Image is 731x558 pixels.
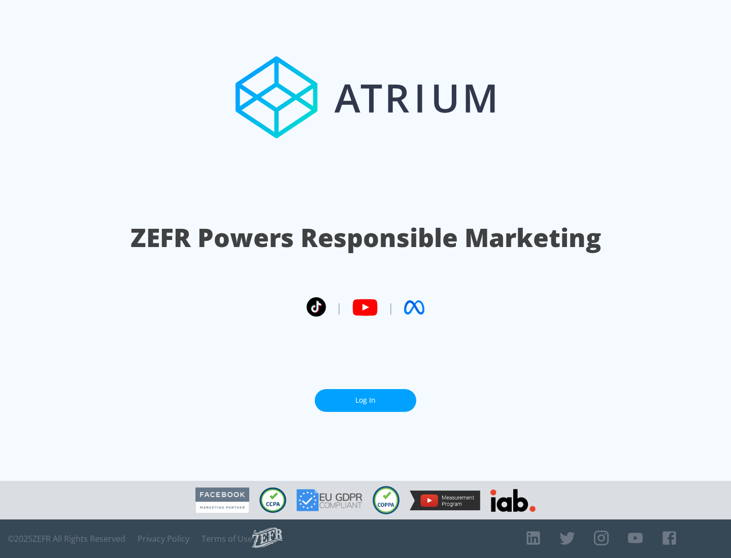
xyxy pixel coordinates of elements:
span: © 2025 ZEFR All Rights Reserved [8,534,125,544]
img: COPPA Compliant [373,486,400,514]
a: Terms of Use [202,534,252,544]
img: Facebook Marketing Partner [195,487,249,513]
img: IAB [490,489,536,512]
img: GDPR Compliant [296,489,362,511]
h1: ZEFR Powers Responsible Marketing [130,220,601,255]
img: CCPA Compliant [259,487,286,513]
a: Privacy Policy [138,534,189,544]
span: | [388,300,394,315]
img: YouTube Measurement Program [410,491,480,510]
span: | [336,300,342,315]
a: Log In [315,389,416,412]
